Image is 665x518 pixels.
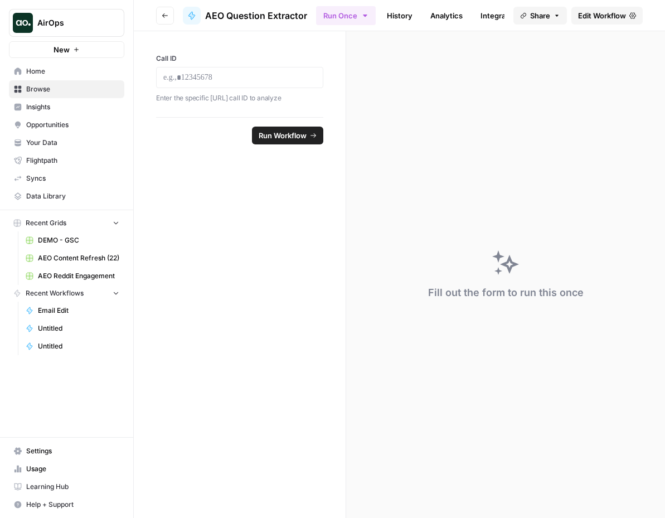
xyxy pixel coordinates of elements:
[26,191,119,201] span: Data Library
[26,218,66,228] span: Recent Grids
[428,285,584,301] div: Fill out the form to run this once
[9,215,124,231] button: Recent Grids
[9,442,124,460] a: Settings
[26,84,119,94] span: Browse
[183,7,307,25] a: AEO Question Extractor
[37,17,105,28] span: AirOps
[38,271,119,281] span: AEO Reddit Engagement
[380,7,419,25] a: History
[156,54,323,64] label: Call ID
[54,44,70,55] span: New
[21,319,124,337] a: Untitled
[9,496,124,514] button: Help + Support
[26,482,119,492] span: Learning Hub
[26,464,119,474] span: Usage
[9,152,124,170] a: Flightpath
[205,9,307,22] span: AEO Question Extractor
[21,337,124,355] a: Untitled
[26,120,119,130] span: Opportunities
[26,288,84,298] span: Recent Workflows
[156,93,323,104] p: Enter the specific [URL] call ID to analyze
[316,6,376,25] button: Run Once
[9,170,124,187] a: Syncs
[38,253,119,263] span: AEO Content Refresh (22)
[13,13,33,33] img: AirOps Logo
[21,231,124,249] a: DEMO - GSC
[9,187,124,205] a: Data Library
[571,7,643,25] a: Edit Workflow
[26,156,119,166] span: Flightpath
[513,7,567,25] button: Share
[26,173,119,183] span: Syncs
[9,80,124,98] a: Browse
[578,10,626,21] span: Edit Workflow
[9,116,124,134] a: Opportunities
[26,102,119,112] span: Insights
[9,62,124,80] a: Home
[530,10,550,21] span: Share
[26,446,119,456] span: Settings
[9,98,124,116] a: Insights
[38,341,119,351] span: Untitled
[259,130,307,141] span: Run Workflow
[26,500,119,510] span: Help + Support
[9,460,124,478] a: Usage
[38,235,119,245] span: DEMO - GSC
[38,323,119,333] span: Untitled
[21,302,124,319] a: Email Edit
[9,478,124,496] a: Learning Hub
[26,138,119,148] span: Your Data
[38,306,119,316] span: Email Edit
[9,9,124,37] button: Workspace: AirOps
[9,41,124,58] button: New
[21,249,124,267] a: AEO Content Refresh (22)
[9,285,124,302] button: Recent Workflows
[474,7,520,25] a: Integrate
[424,7,469,25] a: Analytics
[252,127,323,144] button: Run Workflow
[26,66,119,76] span: Home
[21,267,124,285] a: AEO Reddit Engagement
[9,134,124,152] a: Your Data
